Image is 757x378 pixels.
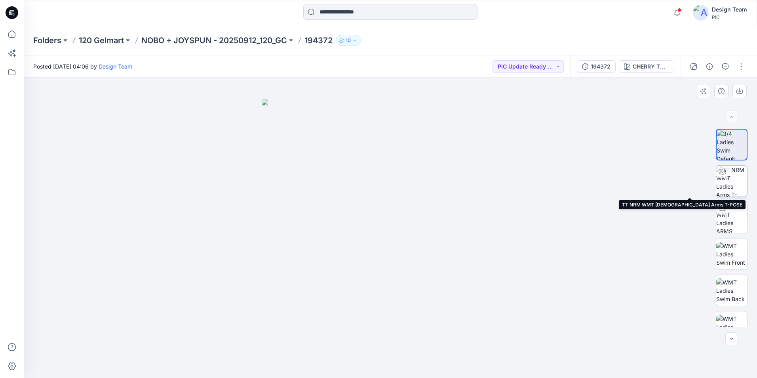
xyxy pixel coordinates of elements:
div: CHERRY TOMATO [633,62,669,71]
img: avatar [693,5,709,21]
button: Details [703,60,716,73]
img: TT NRM WMT Ladies ARMS DOWN [716,202,747,233]
a: Design Team [99,63,132,70]
img: 3/4 Ladies Swim Default [717,130,747,160]
div: Design Team [712,5,747,14]
img: WMT Ladies Swim Back [716,278,747,303]
p: 10 [346,36,351,45]
img: WMT Ladies Swim Left [716,315,747,340]
img: TT NRM WMT Ladies Arms T-POSE [716,166,747,197]
img: eyJhbGciOiJIUzI1NiIsImtpZCI6IjAiLCJzbHQiOiJzZXMiLCJ0eXAiOiJKV1QifQ.eyJkYXRhIjp7InR5cGUiOiJzdG9yYW... [262,99,519,378]
button: CHERRY TOMATO [619,60,674,73]
a: 120 Gelmart [79,35,124,46]
div: PIC [712,14,747,20]
img: WMT Ladies Swim Front [716,242,747,267]
button: 10 [336,35,361,46]
div: 194372 [591,62,611,71]
p: 194372 [304,35,333,46]
a: NOBO + JOYSPUN - 20250912_120_GC [141,35,287,46]
span: Posted [DATE] 04:06 by [33,62,132,71]
a: Folders [33,35,61,46]
button: 194372 [577,60,616,73]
